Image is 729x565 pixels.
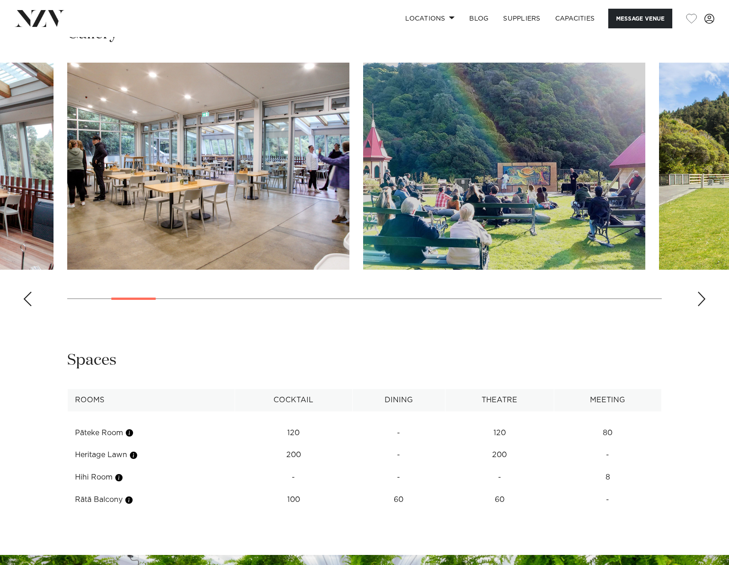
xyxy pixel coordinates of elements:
[462,9,496,28] a: BLOG
[352,489,445,511] td: 60
[15,10,64,27] img: nzv-logo.png
[235,489,352,511] td: 100
[68,466,235,489] td: Hihi Room
[363,63,645,270] swiper-slide: 4 / 27
[67,350,117,371] h2: Spaces
[67,63,349,270] swiper-slide: 3 / 27
[554,444,661,466] td: -
[445,444,554,466] td: 200
[68,444,235,466] td: Heritage Lawn
[67,63,349,270] img: Interior of cafe at Zealandia
[68,489,235,511] td: Rātā Balcony
[496,9,547,28] a: SUPPLIERS
[352,466,445,489] td: -
[363,63,645,270] img: People gathered on lawns at Zealandia
[398,9,462,28] a: Locations
[68,422,235,444] td: Pāteke Room
[235,444,352,466] td: 200
[554,489,661,511] td: -
[68,389,235,411] th: Rooms
[548,9,602,28] a: Capacities
[554,422,661,444] td: 80
[445,466,554,489] td: -
[445,489,554,511] td: 60
[352,444,445,466] td: -
[235,389,352,411] th: Cocktail
[554,466,661,489] td: 8
[352,422,445,444] td: -
[554,389,661,411] th: Meeting
[445,422,554,444] td: 120
[235,422,352,444] td: 120
[352,389,445,411] th: Dining
[235,466,352,489] td: -
[608,9,672,28] button: Message Venue
[445,389,554,411] th: Theatre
